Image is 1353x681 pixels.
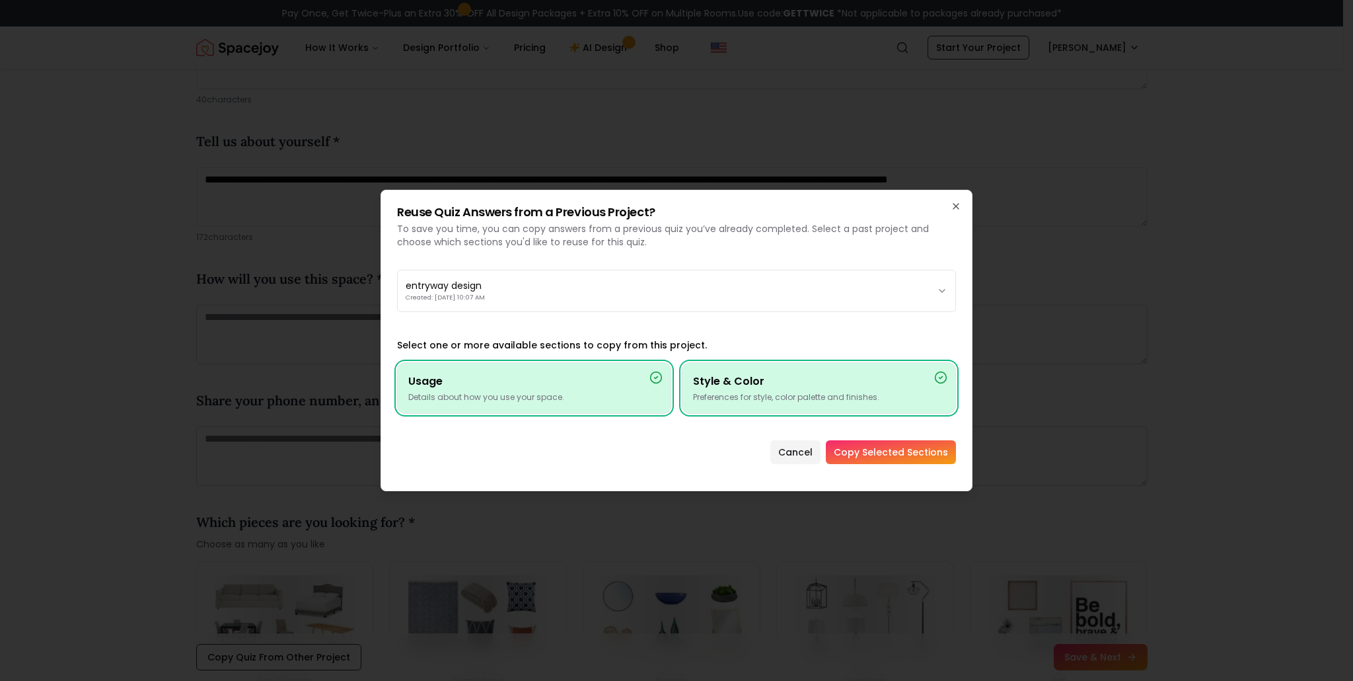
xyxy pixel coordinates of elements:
p: Preferences for style, color palette and finishes. [693,392,945,403]
div: UsageDetails about how you use your space. [397,362,671,414]
p: Details about how you use your space. [408,392,660,403]
div: Style & ColorPreferences for style, color palette and finishes. [682,362,956,414]
h2: Reuse Quiz Answers from a Previous Project? [397,206,956,218]
button: Cancel [770,440,821,464]
h4: Style & Color [693,374,945,389]
h4: Usage [408,374,660,389]
p: To save you time, you can copy answers from a previous quiz you’ve already completed. Select a pa... [397,222,956,249]
button: Copy Selected Sections [826,440,956,464]
p: Select one or more available sections to copy from this project. [397,339,956,352]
